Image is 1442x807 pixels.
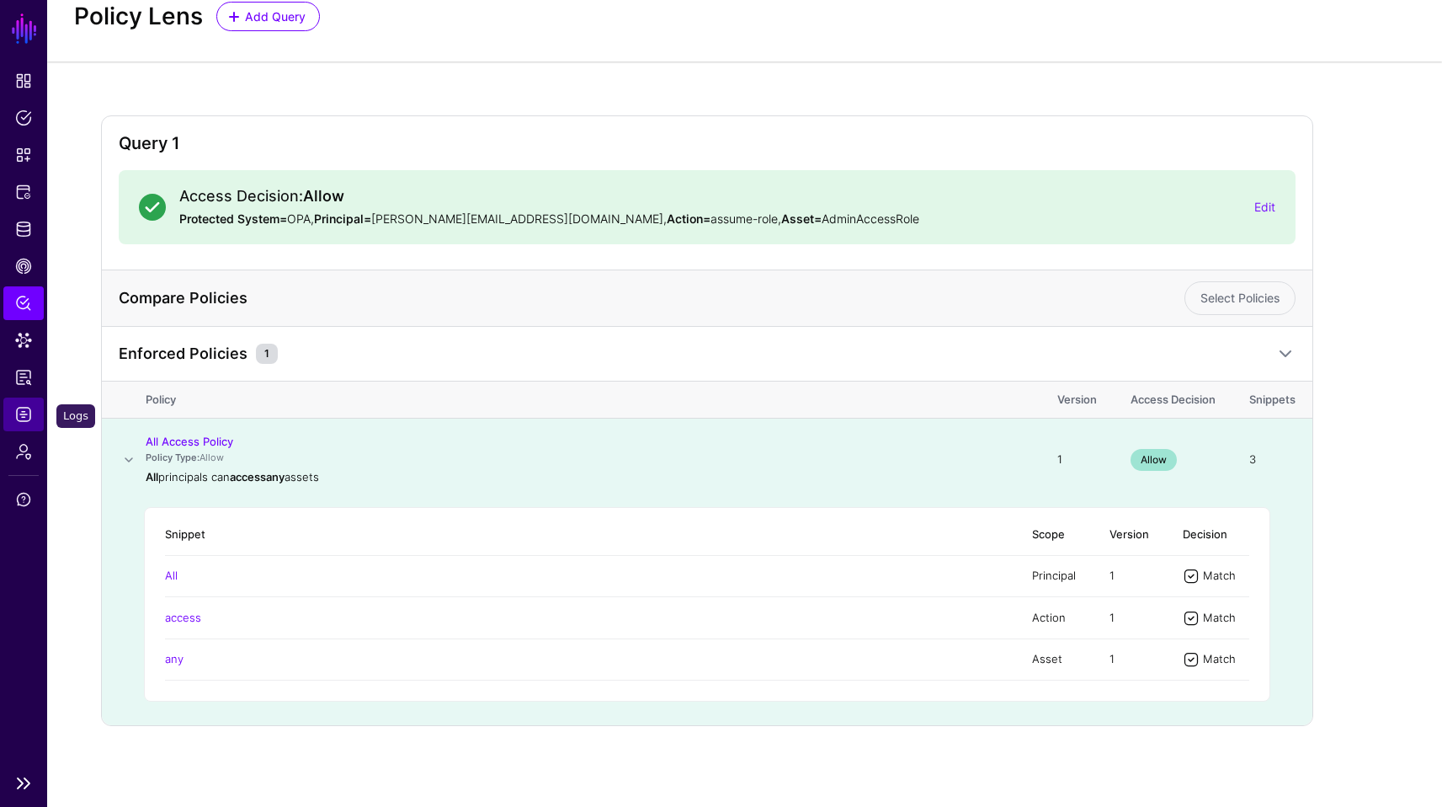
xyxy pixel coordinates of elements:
[1114,382,1232,419] th: Access Decision
[3,361,44,394] a: Reports
[3,138,44,172] a: Snippets
[3,175,44,209] a: Protected Systems
[1200,651,1249,668] div: Match
[285,470,319,484] span: assets
[165,611,201,624] a: access
[303,187,344,205] strong: Allow
[3,64,44,98] a: Dashboard
[15,184,32,200] span: Protected Systems
[3,398,44,431] a: Logs
[314,211,371,226] strong: Principal=
[15,221,32,238] span: Identity Data Fabric
[119,133,1296,153] h2: Query 1
[146,452,200,463] strong: Policy Type:
[3,323,44,357] a: Data Lens
[1166,515,1249,555] th: Decision
[3,435,44,468] a: Admin
[1200,568,1249,585] div: Match
[3,101,44,135] a: Policies
[256,344,278,364] small: 1
[165,652,184,665] a: any
[1131,449,1177,471] span: Allow
[15,258,32,275] span: CAEP Hub
[15,406,32,423] span: Logs
[1015,515,1093,555] th: Scope
[1232,419,1312,501] td: 3
[1109,611,1115,624] span: 1
[15,332,32,349] span: Data Lens
[56,404,95,428] div: Logs
[179,210,1241,227] p: OPA, [PERSON_NAME][EMAIL_ADDRESS][DOMAIN_NAME] , assume-role , AdminAccessRole
[1015,639,1093,680] td: Asset
[146,470,158,484] strong: All
[15,295,32,312] span: Policy Lens
[1184,281,1296,315] a: Select Policies
[146,451,1024,465] p: Allow
[1015,597,1093,639] td: Action
[1040,419,1114,501] td: 1
[15,369,32,386] span: Reports
[243,8,308,25] span: Add Query
[3,249,44,283] a: CAEP Hub
[119,289,1171,307] h4: Compare Policies
[1200,610,1249,627] div: Match
[74,3,203,31] h2: Policy Lens
[3,286,44,320] a: Policy Lens
[15,72,32,89] span: Dashboard
[1093,515,1166,555] th: Version
[179,187,1241,206] h2: Access Decision:
[146,382,1040,419] th: Policy
[179,211,287,226] strong: Protected System=
[1015,555,1093,596] td: Principal
[165,515,1015,555] th: Snippet
[15,147,32,163] span: Snippets
[1109,569,1115,582] span: 1
[146,435,233,448] a: All Access Policy
[119,345,247,363] h4: Enforced Policies
[15,443,32,460] span: Admin
[15,110,32,126] span: Policies
[230,470,266,484] strong: access
[781,211,822,226] strong: Asset=
[3,212,44,246] a: Identity Data Fabric
[10,10,39,47] a: SGNL
[158,470,230,484] span: principals can
[667,211,710,226] strong: Action=
[1040,382,1114,419] th: Version
[15,491,32,508] span: Support
[1254,200,1275,214] a: Edit
[165,569,178,582] a: All
[1232,382,1312,419] th: Snippets
[1109,652,1115,665] span: 1
[266,470,285,484] strong: any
